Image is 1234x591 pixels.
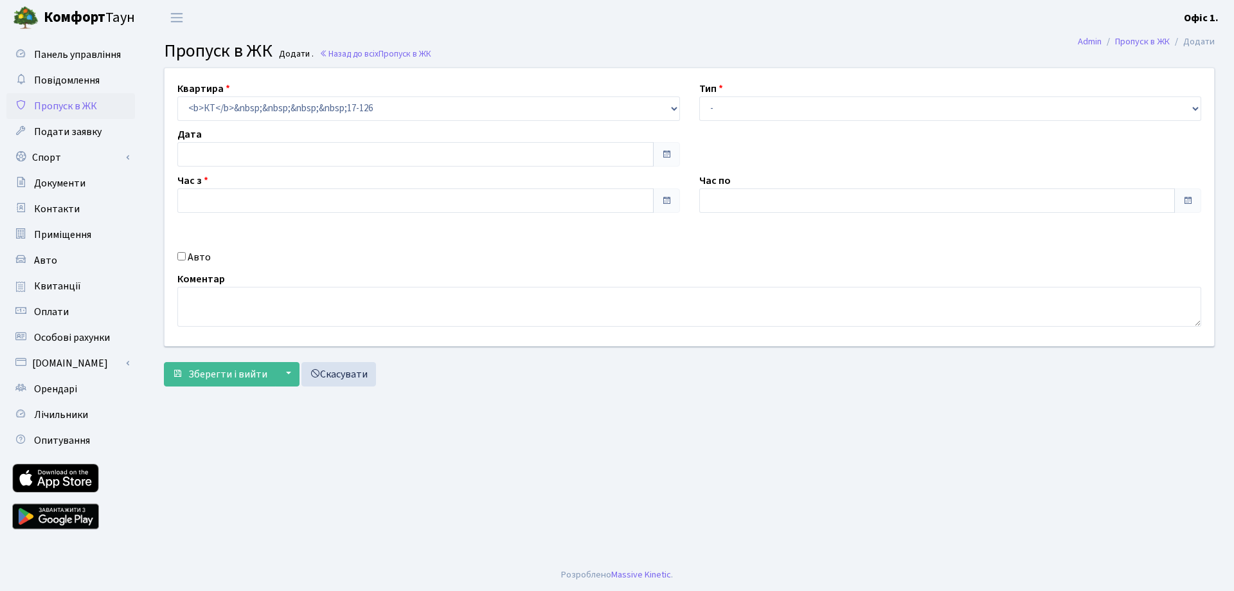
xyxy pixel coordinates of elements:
[188,250,211,265] label: Авто
[6,170,135,196] a: Документи
[1059,28,1234,55] nav: breadcrumb
[177,127,202,142] label: Дата
[34,125,102,139] span: Подати заявку
[34,382,77,396] span: Орендарі
[1184,11,1219,25] b: Офіс 1.
[6,325,135,350] a: Особові рахунки
[611,568,671,581] a: Massive Kinetic
[34,305,69,319] span: Оплати
[177,173,208,188] label: Час з
[1115,35,1170,48] a: Пропуск в ЖК
[177,271,225,287] label: Коментар
[6,376,135,402] a: Орендарі
[6,248,135,273] a: Авто
[177,81,230,96] label: Квартира
[161,7,193,28] button: Переключити навігацію
[699,173,731,188] label: Час по
[1078,35,1102,48] a: Admin
[6,42,135,68] a: Панель управління
[6,350,135,376] a: [DOMAIN_NAME]
[6,222,135,248] a: Приміщення
[34,73,100,87] span: Повідомлення
[188,367,267,381] span: Зберегти і вийти
[6,299,135,325] a: Оплати
[6,68,135,93] a: Повідомлення
[34,99,97,113] span: Пропуск в ЖК
[164,362,276,386] button: Зберегти і вийти
[44,7,105,28] b: Комфорт
[319,48,431,60] a: Назад до всіхПропуск в ЖК
[379,48,431,60] span: Пропуск в ЖК
[34,433,90,448] span: Опитування
[6,402,135,428] a: Лічильники
[6,145,135,170] a: Спорт
[6,196,135,222] a: Контакти
[34,331,110,345] span: Особові рахунки
[699,81,723,96] label: Тип
[1170,35,1215,49] li: Додати
[34,228,91,242] span: Приміщення
[34,176,85,190] span: Документи
[13,5,39,31] img: logo.png
[34,202,80,216] span: Контакти
[1184,10,1219,26] a: Офіс 1.
[276,49,314,60] small: Додати .
[6,273,135,299] a: Квитанції
[561,568,673,582] div: Розроблено .
[6,119,135,145] a: Подати заявку
[34,48,121,62] span: Панель управління
[44,7,135,29] span: Таун
[301,362,376,386] a: Скасувати
[34,253,57,268] span: Авто
[6,428,135,453] a: Опитування
[34,408,88,422] span: Лічильники
[164,38,273,64] span: Пропуск в ЖК
[6,93,135,119] a: Пропуск в ЖК
[34,279,81,293] span: Квитанції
